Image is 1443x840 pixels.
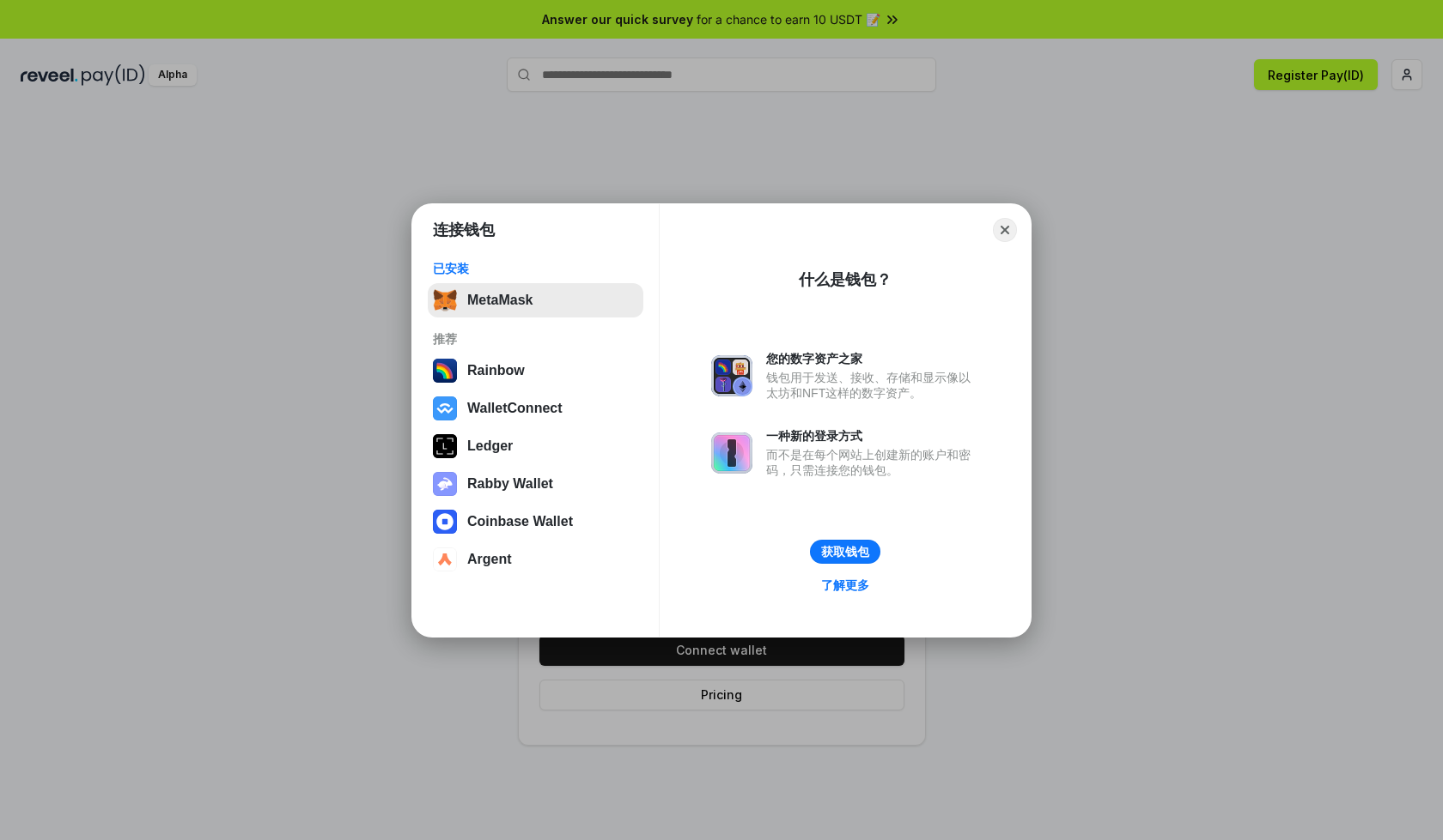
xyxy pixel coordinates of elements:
[821,544,869,559] div: 获取钱包
[433,261,638,276] div: 已安装
[433,220,495,240] h1: 连接钱包
[821,577,869,593] div: 了解更多
[428,391,643,426] button: WalletConnect
[766,447,979,478] div: 而不是在每个网站上创建新的账户和密码，只需连接您的钱包。
[428,429,643,463] button: Ledger
[428,283,643,317] button: MetaMask
[467,552,512,567] div: Argent
[467,476,553,492] div: Rabby Wallet
[467,293,533,308] div: MetaMask
[433,331,638,347] div: 推荐
[467,514,573,529] div: Coinbase Wallet
[433,359,457,383] img: svg+xml,%3Csvg%20width%3D%22120%22%20height%3D%22120%22%20viewBox%3D%220%200%20120%20120%22%20fil...
[467,401,563,416] div: WalletConnect
[467,438,513,454] div: Ledger
[711,355,752,396] img: svg+xml,%3Csvg%20xmlns%3D%22http%3A%2F%2Fwww.w3.org%2F2000%2Fsvg%22%20fill%3D%22none%22%20viewBox...
[993,218,1017,242] button: Close
[428,505,643,539] button: Coinbase Wallet
[428,542,643,577] button: Argent
[799,269,892,290] div: 什么是钱包？
[433,472,457,496] img: svg+xml,%3Csvg%20xmlns%3D%22http%3A%2F%2Fwww.w3.org%2F2000%2Fsvg%22%20fill%3D%22none%22%20viewBox...
[433,288,457,312] img: svg+xml,%3Csvg%20fill%3D%22none%22%20height%3D%2233%22%20viewBox%3D%220%200%2035%2033%22%20width%...
[433,547,457,571] img: svg+xml,%3Csvg%20width%3D%2228%22%20height%3D%2228%22%20viewBox%3D%220%200%2028%2028%22%20fill%3D...
[433,510,457,534] img: svg+xml,%3Csvg%20width%3D%2228%22%20height%3D%2228%22%20viewBox%3D%220%200%2028%2028%22%20fill%3D...
[766,428,979,444] div: 一种新的登录方式
[811,574,880,596] a: 了解更多
[766,370,979,401] div: 钱包用于发送、接收、存储和显示像以太坊和NFT这样的数字资产。
[810,540,880,564] button: 获取钱包
[467,363,525,378] div: Rainbow
[711,432,752,474] img: svg+xml,%3Csvg%20xmlns%3D%22http%3A%2F%2Fwww.w3.org%2F2000%2Fsvg%22%20fill%3D%22none%22%20viewBox...
[766,351,979,366] div: 您的数字资产之家
[433,434,457,458] img: svg+xml,%3Csvg%20xmlns%3D%22http%3A%2F%2Fwww.w3.org%2F2000%2Fsvg%22%20width%3D%2228%22%20height%3...
[428,467,643,501] button: Rabby Wallet
[433,396,457,420] img: svg+xml,%3Csvg%20width%3D%2228%22%20height%3D%2228%22%20viewBox%3D%220%200%2028%2028%22%20fill%3D...
[428,354,643,388] button: Rainbow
